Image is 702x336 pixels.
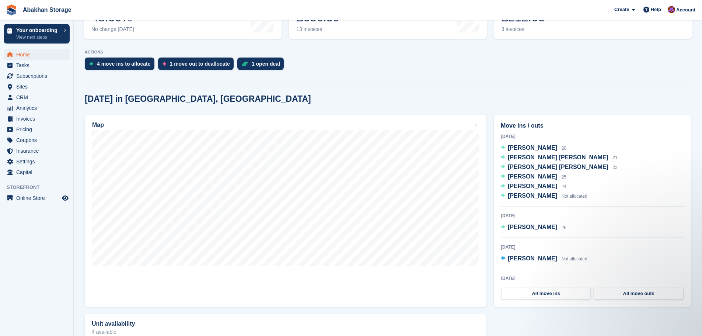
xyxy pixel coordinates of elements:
span: 24 [562,184,566,189]
div: 1 open deal [252,61,280,67]
a: [PERSON_NAME] 24 [501,182,566,191]
a: Abakhan Storage [20,4,74,16]
a: [PERSON_NAME] [PERSON_NAME] 21 [501,153,618,163]
div: [DATE] [501,212,684,219]
img: move_outs_to_deallocate_icon-f764333ba52eb49d3ac5e1228854f67142a1ed5810a6f6cc68b1a99e826820c5.svg [163,62,166,66]
h2: Move ins / outs [501,121,684,130]
a: menu [4,82,70,92]
div: 13 invoices [296,26,351,32]
a: menu [4,114,70,124]
div: [DATE] [501,133,684,140]
span: Home [16,49,60,60]
a: [PERSON_NAME] Not allocated [501,191,587,201]
span: Subscriptions [16,71,60,81]
div: 4 move ins to allocate [97,61,151,67]
a: [PERSON_NAME] Not allocated [501,254,587,264]
span: [PERSON_NAME] [508,145,557,151]
span: [PERSON_NAME] [508,255,557,261]
img: stora-icon-8386f47178a22dfd0bd8f6a31ec36ba5ce8667c1dd55bd0f319d3a0aa187defe.svg [6,4,17,15]
span: 26 [562,225,566,230]
span: 22 [612,165,617,170]
a: menu [4,156,70,167]
span: CRM [16,92,60,103]
span: Tasks [16,60,60,70]
a: menu [4,167,70,177]
span: 20 [562,146,566,151]
img: William Abakhan [668,6,675,13]
span: Capital [16,167,60,177]
span: Settings [16,156,60,167]
span: Help [651,6,661,13]
a: Preview store [61,194,70,202]
p: ACTIONS [85,50,691,55]
h2: [DATE] in [GEOGRAPHIC_DATA], [GEOGRAPHIC_DATA] [85,94,311,104]
a: 1 move out to deallocate [158,58,237,74]
span: [PERSON_NAME] [508,193,557,199]
a: All move ins [501,288,591,299]
a: menu [4,92,70,103]
span: Coupons [16,135,60,145]
span: Not allocated [562,256,587,261]
p: Your onboarding [16,28,60,33]
a: menu [4,71,70,81]
img: move_ins_to_allocate_icon-fdf77a2bb77ea45bf5b3d319d69a93e2d87916cf1d5bf7949dd705db3b84f3ca.svg [89,62,93,66]
a: menu [4,60,70,70]
a: menu [4,49,70,60]
div: [DATE] [501,244,684,250]
a: 1 open deal [237,58,287,74]
div: 1 move out to deallocate [170,61,230,67]
div: [DATE] [501,275,684,282]
a: menu [4,135,70,145]
span: Insurance [16,146,60,156]
a: Map [85,115,486,307]
span: Storefront [7,184,73,191]
a: [PERSON_NAME] 26 [501,223,566,232]
a: menu [4,146,70,156]
span: Pricing [16,124,60,135]
p: 4 available [92,329,479,335]
a: 4 move ins to allocate [85,58,158,74]
p: View next steps [16,34,60,41]
span: 25 [562,174,566,180]
a: [PERSON_NAME] 20 [501,143,566,153]
div: 3 invoices [502,26,552,32]
a: All move outs [594,288,683,299]
span: [PERSON_NAME] [PERSON_NAME] [508,154,608,160]
span: [PERSON_NAME] [PERSON_NAME] [508,164,608,170]
span: [PERSON_NAME] [508,183,557,189]
span: [PERSON_NAME] [508,173,557,180]
a: [PERSON_NAME] [PERSON_NAME] 22 [501,163,618,172]
img: deal-1b604bf984904fb50ccaf53a9ad4b4a5d6e5aea283cecdc64d6e3604feb123c2.svg [242,61,248,66]
a: menu [4,193,70,203]
span: Invoices [16,114,60,124]
span: Create [614,6,629,13]
a: [PERSON_NAME] 25 [501,172,566,182]
span: [PERSON_NAME] [508,224,557,230]
a: menu [4,124,70,135]
span: Sites [16,82,60,92]
a: menu [4,103,70,113]
a: Your onboarding View next steps [4,24,70,44]
div: No change [DATE] [91,26,134,32]
h2: Map [92,122,104,128]
h2: Unit availability [92,321,135,327]
span: 21 [612,155,617,160]
span: Not allocated [562,194,587,199]
span: Online Store [16,193,60,203]
span: Analytics [16,103,60,113]
span: Account [676,6,695,14]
